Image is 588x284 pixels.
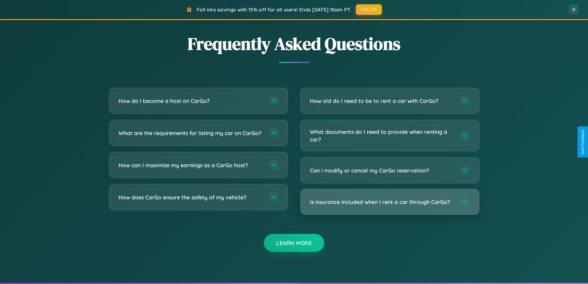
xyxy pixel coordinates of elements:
button: FALL15 [356,4,382,15]
h3: Is insurance included when I rent a car through CarGo? [310,198,454,206]
h2: Frequently Asked Questions [109,32,479,56]
span: Fall into savings with 15% off for all users! Ends [DATE] 10am PT. [197,6,351,13]
h3: How old do I need to be to rent a car with CarGo? [310,97,454,105]
h3: Can I modify or cancel my CarGo reservation? [310,167,454,174]
h3: What are the requirements for listing my car on CarGo? [119,129,262,137]
button: Learn More [264,234,324,252]
h3: How can I maximize my earnings as a CarGo host? [119,161,262,169]
h3: How do I become a host on CarGo? [119,97,262,105]
div: Give Feedback [581,129,585,155]
h3: How does CarGo ensure the safety of my vehicle? [119,193,262,201]
h3: What documents do I need to provide when renting a car? [310,128,454,143]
